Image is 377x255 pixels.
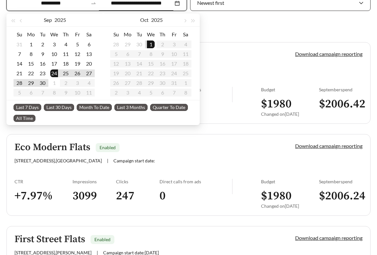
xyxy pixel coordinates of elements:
[114,104,148,111] span: Last 3 Months
[14,29,25,40] th: Su
[15,60,23,68] div: 14
[39,60,46,68] div: 16
[140,14,149,26] button: Oct
[72,189,116,203] h3: 3099
[14,59,25,68] td: 2025-09-14
[14,68,25,78] td: 2025-09-21
[60,49,72,59] td: 2025-09-11
[37,29,48,40] th: Tu
[39,69,46,77] div: 23
[150,104,188,111] span: Quarter To Date
[319,179,362,184] div: September spend
[15,50,23,58] div: 7
[147,41,155,48] div: 1
[112,41,120,48] div: 28
[37,59,48,68] td: 2025-09-16
[27,60,35,68] div: 15
[15,234,85,245] h5: First Street Flats
[44,104,74,111] span: Last 30 Days
[159,189,232,203] h3: 0
[72,29,83,40] th: Fr
[25,40,37,49] td: 2025-09-01
[180,29,191,40] th: Sa
[85,60,93,68] div: 20
[15,69,23,77] div: 21
[62,69,70,77] div: 25
[15,142,90,153] h5: Eco Modern Flats
[27,69,35,77] div: 22
[37,78,48,88] td: 2025-09-30
[261,111,319,117] div: Changed on [DATE]
[72,68,83,78] td: 2025-09-26
[25,49,37,59] td: 2025-09-08
[72,40,83,49] td: 2025-09-05
[37,40,48,49] td: 2025-09-02
[72,59,83,68] td: 2025-09-19
[73,69,81,77] div: 26
[295,235,362,241] a: Download campaign reporting
[27,50,35,58] div: 8
[94,237,111,242] span: Enabled
[39,41,46,48] div: 2
[37,68,48,78] td: 2025-09-23
[60,40,72,49] td: 2025-09-04
[27,79,35,87] div: 29
[37,49,48,59] td: 2025-09-09
[50,41,58,48] div: 3
[91,0,96,6] span: swap-right
[122,29,133,40] th: Mo
[50,69,58,77] div: 24
[62,50,70,58] div: 11
[48,29,60,40] th: We
[261,189,319,203] h3: $ 1980
[85,69,93,77] div: 27
[133,29,145,40] th: Tu
[83,68,95,78] td: 2025-09-27
[39,79,46,87] div: 30
[133,40,145,49] td: 2025-09-30
[14,40,25,49] td: 2025-08-31
[159,179,232,184] div: Direct calls from ads
[72,179,116,184] div: Impressions
[83,29,95,40] th: Sa
[319,189,362,203] h3: $ 2006.24
[44,14,52,26] button: Sep
[83,40,95,49] td: 2025-09-06
[62,41,70,48] div: 4
[151,14,163,26] button: 2025
[145,29,157,40] th: We
[85,41,93,48] div: 6
[15,41,23,48] div: 31
[25,78,37,88] td: 2025-09-29
[261,87,319,92] div: Budget
[319,97,362,111] h3: $ 2006.42
[135,41,143,48] div: 30
[25,68,37,78] td: 2025-09-22
[261,203,319,209] div: Changed on [DATE]
[73,60,81,68] div: 19
[168,29,180,40] th: Fr
[60,68,72,78] td: 2025-09-25
[83,49,95,59] td: 2025-09-13
[73,41,81,48] div: 5
[157,29,168,40] th: Th
[39,50,46,58] div: 9
[107,158,108,163] span: |
[116,179,159,184] div: Clicks
[15,158,102,163] span: [STREET_ADDRESS] , [GEOGRAPHIC_DATA]
[261,97,319,111] h3: $ 1980
[50,60,58,68] div: 17
[48,78,60,88] td: 2025-10-01
[261,179,319,184] div: Budget
[60,29,72,40] th: Th
[319,87,362,92] div: September spend
[48,49,60,59] td: 2025-09-10
[100,145,116,150] span: Enabled
[48,68,60,78] td: 2025-09-24
[116,189,159,203] h3: 247
[14,115,35,122] span: All Time
[77,104,112,111] span: Month To Date
[124,41,131,48] div: 29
